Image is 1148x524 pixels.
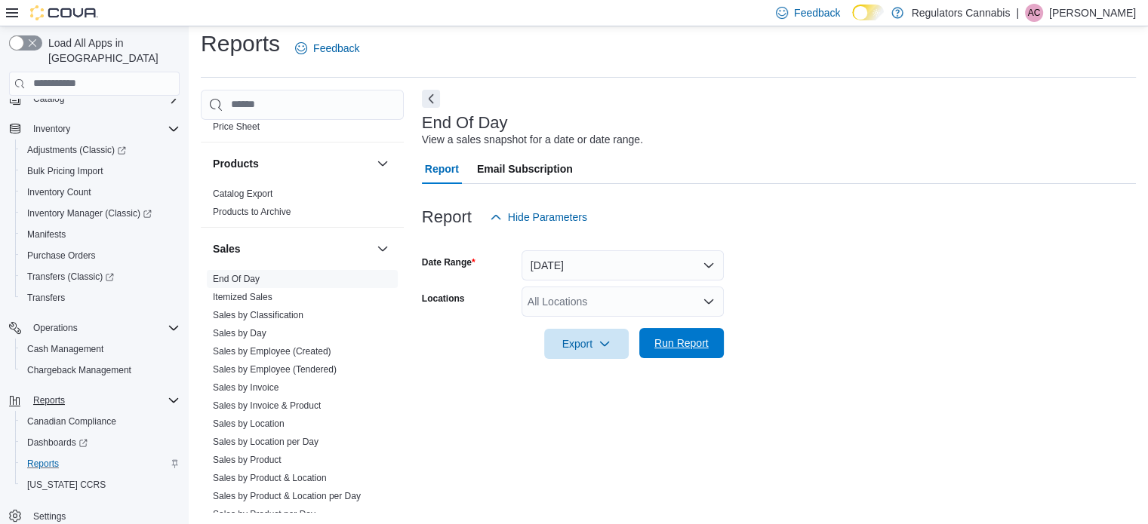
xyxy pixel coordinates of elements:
[213,121,260,132] a: Price Sheet
[27,391,71,409] button: Reports
[21,141,180,159] span: Adjustments (Classic)
[21,434,180,452] span: Dashboards
[1028,4,1041,22] span: AC
[213,491,361,501] a: Sales by Product & Location per Day
[27,319,84,337] button: Operations
[911,4,1010,22] p: Regulators Cannabis
[27,186,91,198] span: Inventory Count
[21,412,180,431] span: Canadian Compliance
[213,207,291,217] a: Products to Archive
[213,364,337,375] a: Sales by Employee (Tendered)
[33,322,78,334] span: Operations
[15,287,186,308] button: Transfers
[213,188,272,199] a: Catalog Export
[213,363,337,375] span: Sales by Employee (Tendered)
[21,455,180,473] span: Reports
[3,317,186,339] button: Operations
[213,454,282,466] span: Sales by Product
[21,204,180,222] span: Inventory Manager (Classic)
[544,329,629,359] button: Export
[21,412,122,431] a: Canadian Compliance
[794,5,840,20] span: Feedback
[422,90,440,108] button: Next
[15,245,186,266] button: Purchase Orders
[21,289,180,307] span: Transfers
[15,360,186,381] button: Chargeback Management
[27,437,88,449] span: Dashboards
[21,340,180,358] span: Cash Management
[27,292,65,304] span: Transfers
[21,361,180,379] span: Chargeback Management
[422,132,643,148] div: View a sales snapshot for a date or date range.
[15,266,186,287] a: Transfers (Classic)
[27,391,180,409] span: Reports
[15,474,186,495] button: [US_STATE] CCRS
[27,165,103,177] span: Bulk Pricing Import
[21,162,109,180] a: Bulk Pricing Import
[33,510,66,522] span: Settings
[213,472,327,484] span: Sales by Product & Location
[213,418,285,430] span: Sales by Location
[27,271,114,283] span: Transfers (Classic)
[213,436,319,448] span: Sales by Location per Day
[703,296,715,308] button: Open list of options
[21,225,180,244] span: Manifests
[15,161,186,182] button: Bulk Pricing Import
[21,225,72,244] a: Manifests
[201,185,404,227] div: Products
[522,250,724,280] button: [DATE]
[21,361,137,379] a: Chargeback Management
[213,437,319,447] a: Sales by Location per Day
[213,328,266,339] a: Sales by Day
[213,418,285,429] a: Sales by Location
[213,473,327,483] a: Sales by Product & Location
[21,289,71,307] a: Transfers
[21,340,109,358] a: Cash Management
[27,479,106,491] span: [US_STATE] CCRS
[21,455,65,473] a: Reports
[213,345,331,357] span: Sales by Employee (Created)
[201,118,404,142] div: Pricing
[15,432,186,453] a: Dashboards
[15,182,186,203] button: Inventory Count
[27,228,66,241] span: Manifests
[30,5,98,20] img: Cova
[33,93,64,105] span: Catalog
[213,273,260,285] span: End Of Day
[21,268,120,286] a: Transfers (Classic)
[27,458,59,470] span: Reports
[21,268,180,286] span: Transfers (Classic)
[27,90,180,108] span: Catalog
[477,154,573,184] span: Email Subscription
[213,291,272,303] span: Itemized Sales
[21,162,180,180] span: Bulk Pricing Import
[21,141,132,159] a: Adjustments (Classic)
[508,210,587,225] span: Hide Parameters
[1049,4,1136,22] p: [PERSON_NAME]
[27,120,180,138] span: Inventory
[213,121,260,133] span: Price Sheet
[21,247,180,265] span: Purchase Orders
[27,415,116,427] span: Canadian Compliance
[422,114,508,132] h3: End Of Day
[213,509,315,519] a: Sales by Product per Day
[289,33,365,63] a: Feedback
[213,508,315,520] span: Sales by Product per Day
[21,476,112,494] a: [US_STATE] CCRS
[422,256,476,268] label: Date Range
[21,434,94,452] a: Dashboards
[1025,4,1043,22] div: Ashlee Campeau
[15,411,186,432] button: Canadian Compliance
[213,206,291,218] span: Products to Archive
[213,382,279,394] span: Sales by Invoice
[553,329,620,359] span: Export
[213,400,321,411] a: Sales by Invoice & Product
[213,309,303,321] span: Sales by Classification
[3,118,186,139] button: Inventory
[484,202,593,232] button: Hide Parameters
[21,183,97,201] a: Inventory Count
[213,490,361,502] span: Sales by Product & Location per Day
[15,339,186,360] button: Cash Management
[852,20,853,21] span: Dark Mode
[852,5,884,20] input: Dark Mode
